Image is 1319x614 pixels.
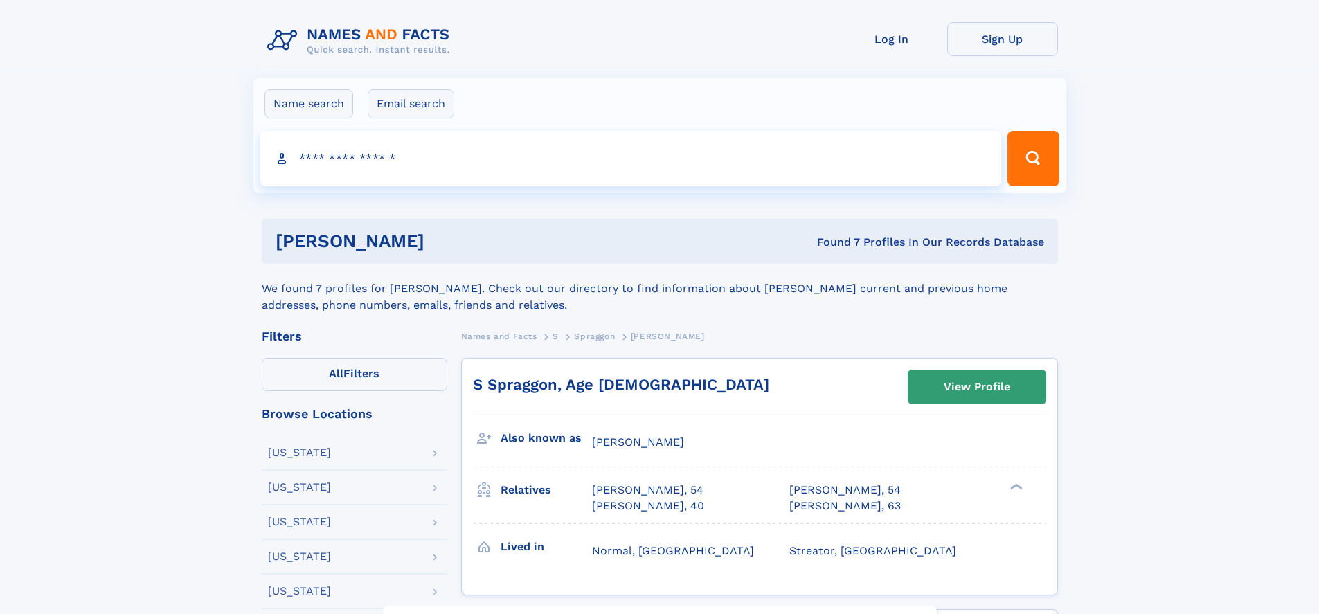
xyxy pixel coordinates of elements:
[944,371,1010,403] div: View Profile
[501,535,592,559] h3: Lived in
[276,233,621,250] h1: [PERSON_NAME]
[262,408,447,420] div: Browse Locations
[836,22,947,56] a: Log In
[473,376,769,393] a: S Spraggon, Age [DEMOGRAPHIC_DATA]
[262,22,461,60] img: Logo Names and Facts
[574,327,615,345] a: Spraggon
[368,89,454,118] label: Email search
[789,544,956,557] span: Streator, [GEOGRAPHIC_DATA]
[1007,131,1059,186] button: Search Button
[592,498,704,514] a: [PERSON_NAME], 40
[789,498,901,514] a: [PERSON_NAME], 63
[461,327,537,345] a: Names and Facts
[620,235,1044,250] div: Found 7 Profiles In Our Records Database
[262,330,447,343] div: Filters
[268,482,331,493] div: [US_STATE]
[631,332,705,341] span: [PERSON_NAME]
[501,478,592,502] h3: Relatives
[553,332,559,341] span: S
[268,516,331,527] div: [US_STATE]
[553,327,559,345] a: S
[908,370,1046,404] a: View Profile
[329,367,343,380] span: All
[264,89,353,118] label: Name search
[574,332,615,341] span: Spraggon
[268,551,331,562] div: [US_STATE]
[260,131,1002,186] input: search input
[947,22,1058,56] a: Sign Up
[789,482,901,498] a: [PERSON_NAME], 54
[268,586,331,597] div: [US_STATE]
[592,482,703,498] a: [PERSON_NAME], 54
[268,447,331,458] div: [US_STATE]
[262,264,1058,314] div: We found 7 profiles for [PERSON_NAME]. Check out our directory to find information about [PERSON_...
[262,358,447,391] label: Filters
[501,426,592,450] h3: Also known as
[1007,482,1023,491] div: ❯
[592,544,754,557] span: Normal, [GEOGRAPHIC_DATA]
[592,435,684,449] span: [PERSON_NAME]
